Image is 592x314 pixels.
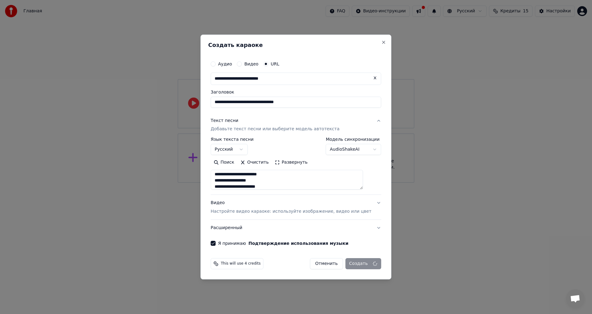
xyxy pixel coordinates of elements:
button: Развернуть [272,158,310,168]
div: Текст песни [211,118,238,124]
p: Настройте видео караоке: используйте изображение, видео или цвет [211,208,371,215]
p: Добавьте текст песни или выберите модель автотекста [211,126,339,132]
label: Заголовок [211,90,381,94]
label: Видео [244,62,258,66]
label: Модель синхронизации [326,137,381,142]
div: Текст песниДобавьте текст песни или выберите модель автотекста [211,137,381,195]
label: Аудио [218,62,232,66]
h2: Создать караоке [208,42,384,48]
div: Видео [211,200,371,215]
button: Я принимаю [249,241,348,245]
button: Поиск [211,158,237,168]
span: This will use 4 credits [221,261,261,266]
button: ВидеоНастройте видео караоке: используйте изображение, видео или цвет [211,195,381,220]
label: Я принимаю [218,241,348,245]
label: Язык текста песни [211,137,253,142]
button: Расширенный [211,220,381,236]
button: Текст песниДобавьте текст песни или выберите модель автотекста [211,113,381,137]
button: Отменить [310,258,343,269]
button: Очистить [237,158,272,168]
label: URL [271,62,279,66]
